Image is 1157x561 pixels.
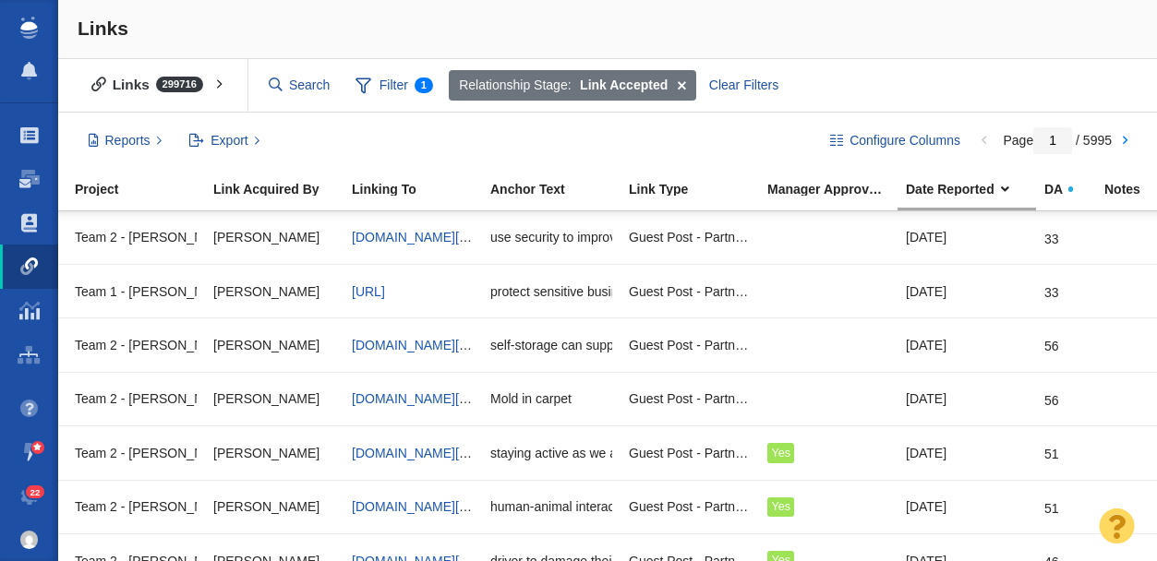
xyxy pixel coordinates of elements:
a: [URL] [352,284,385,299]
span: Configure Columns [850,131,960,150]
a: [DOMAIN_NAME][URL][PERSON_NAME] [352,499,595,514]
td: Alyssa Arnzen [205,426,343,480]
span: [PERSON_NAME] [213,498,319,515]
div: Team 2 - [PERSON_NAME] | [PERSON_NAME] | [PERSON_NAME]\[PERSON_NAME] University\[PERSON_NAME] Uni... [75,487,197,527]
img: 4d4450a2c5952a6e56f006464818e682 [20,531,39,549]
div: use security to improve customer experience [490,218,612,257]
a: [DOMAIN_NAME][URL] [352,446,488,460]
img: buzzstream_logo_iconsimple.png [20,17,37,39]
span: Guest Post - Partnership [629,498,751,515]
td: Guest Post - Partnership [621,372,759,425]
span: 22 [26,485,45,499]
a: Anchor Text [490,183,627,198]
a: [DOMAIN_NAME][URL] [352,338,488,352]
td: Alyssa Arnzen [205,318,343,372]
button: Configure Columns [820,125,971,157]
div: Date Reported [906,183,1043,196]
div: Team 2 - [PERSON_NAME] | [PERSON_NAME] | [PERSON_NAME]\[PERSON_NAME] [75,433,197,472]
div: 56 [1044,325,1059,354]
div: Team 2 - [PERSON_NAME] | [PERSON_NAME] | [PERSON_NAME]\The Storage Center [75,325,197,364]
span: Yes [771,447,790,460]
td: Laura Greene [205,265,343,318]
td: Guest Post - Partnership [621,480,759,533]
span: [PERSON_NAME] [213,337,319,353]
span: Links [78,18,128,39]
div: Anchor Text [490,183,627,196]
div: [DATE] [906,325,1028,364]
span: Guest Post - Partnership [629,390,751,407]
td: Guest Post - Partnership [621,318,759,372]
span: Guest Post - Partnership [629,337,751,353]
strong: Link Accepted [580,76,668,95]
div: 51 [1044,487,1059,517]
td: Guest Post - Partnership [621,211,759,265]
span: [PERSON_NAME] [213,445,319,461]
span: DA [1044,183,1063,196]
div: Link Type [629,183,765,196]
div: 51 [1044,433,1059,462]
a: Manager Approved Link? [767,183,904,198]
button: Reports [78,125,173,157]
span: Guest Post - Partnership [629,229,751,245]
div: staying active as we age [490,433,612,472]
span: Relationship Stage: [459,76,571,95]
span: Export [211,131,247,150]
td: Laura Greene [205,211,343,265]
div: protect sensitive business data [490,271,612,311]
div: Linking To [352,183,488,196]
a: DA [1044,183,1103,198]
div: 56 [1044,379,1059,409]
span: Page / 5995 [1003,133,1112,148]
div: Mold in carpet [490,379,612,419]
span: Reports [105,131,151,150]
div: Team 1 - [PERSON_NAME] | [PERSON_NAME] | [PERSON_NAME]\Lightyear AI\Lightyear AI [75,271,197,311]
td: Amethyst Tagney [205,480,343,533]
div: Manager Approved Link? [767,183,904,196]
div: Project [75,183,211,196]
div: 33 [1044,218,1059,247]
a: Linking To [352,183,488,198]
a: Link Type [629,183,765,198]
td: Yes [759,480,898,533]
span: Filter [345,68,443,103]
span: 1 [415,78,433,93]
td: Amethyst Tagney [205,372,343,425]
td: Yes [759,426,898,480]
div: [DATE] [906,487,1028,527]
div: [DATE] [906,433,1028,472]
button: Export [179,125,271,157]
span: [PERSON_NAME] [213,229,319,245]
div: human-animal interaction supports therapy [490,487,612,527]
span: Guest Post - Partnership [629,283,751,300]
input: Search [261,69,339,101]
a: [DOMAIN_NAME][URL] [352,391,488,406]
td: Guest Post - Partnership [621,265,759,318]
span: Guest Post - Partnership [629,445,751,461]
div: Team 2 - [PERSON_NAME] | [PERSON_NAME] | [PERSON_NAME]\United Water Restoration Group of [GEOGRAP... [75,379,197,419]
td: Guest Post - Partnership [621,426,759,480]
div: self-storage can support a minimalist lifestyle [490,325,612,364]
div: [DATE] [906,218,1028,257]
div: [DATE] [906,271,1028,311]
a: [DOMAIN_NAME][URL] [352,230,488,245]
div: Team 2 - [PERSON_NAME] | [PERSON_NAME] | [PERSON_NAME]\Hanwha [PERSON_NAME] [75,218,197,257]
a: Date Reported [906,183,1043,198]
div: Link Acquired By [213,183,350,196]
a: Link Acquired By [213,183,350,198]
div: [DATE] [906,379,1028,419]
div: Clear Filters [698,70,789,101]
span: [PERSON_NAME] [213,283,319,300]
span: [PERSON_NAME] [213,390,319,407]
div: 33 [1044,271,1059,301]
span: Yes [771,500,790,513]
